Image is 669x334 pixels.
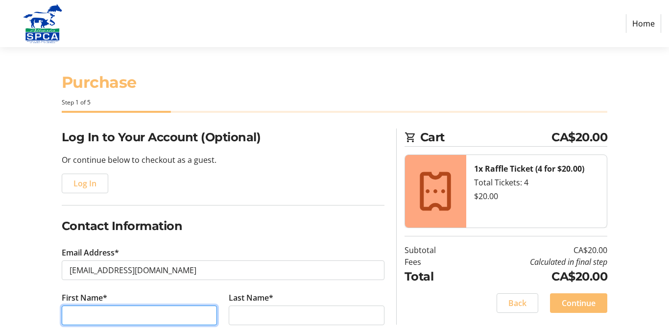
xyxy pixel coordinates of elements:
span: Back [508,297,526,309]
h1: Purchase [62,71,607,94]
td: Total [405,268,463,285]
h2: Contact Information [62,217,384,235]
td: CA$20.00 [463,268,607,285]
button: Log In [62,174,108,193]
td: Calculated in final step [463,256,607,268]
label: Email Address* [62,247,119,258]
span: Continue [562,297,596,309]
td: Fees [405,256,463,268]
p: Or continue below to checkout as a guest. [62,154,384,166]
h2: Log In to Your Account (Optional) [62,128,384,146]
img: Alberta SPCA's Logo [8,4,77,43]
div: Step 1 of 5 [62,98,607,107]
strong: 1x Raffle Ticket (4 for $20.00) [474,163,584,174]
label: Last Name* [229,292,273,304]
td: CA$20.00 [463,244,607,256]
div: $20.00 [474,190,599,202]
span: CA$20.00 [551,128,607,146]
a: Home [626,14,661,33]
div: Total Tickets: 4 [474,177,599,188]
button: Continue [550,293,607,313]
span: Cart [420,128,551,146]
td: Subtotal [405,244,463,256]
button: Back [497,293,538,313]
label: First Name* [62,292,107,304]
span: Log In [73,178,96,189]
